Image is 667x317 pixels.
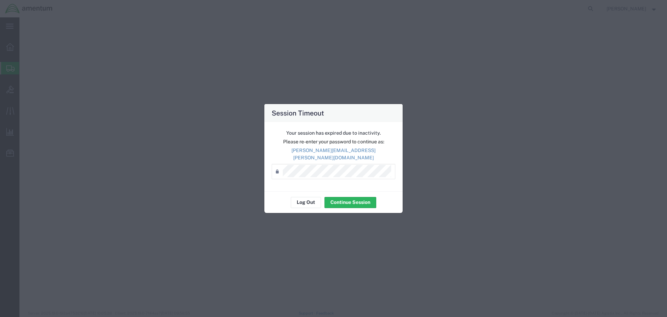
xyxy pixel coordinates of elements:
[291,197,321,208] button: Log Out
[272,108,324,118] h4: Session Timeout
[324,197,376,208] button: Continue Session
[272,129,395,137] p: Your session has expired due to inactivity.
[272,138,395,145] p: Please re-enter your password to continue as:
[272,147,395,161] p: [PERSON_NAME][EMAIL_ADDRESS][PERSON_NAME][DOMAIN_NAME]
